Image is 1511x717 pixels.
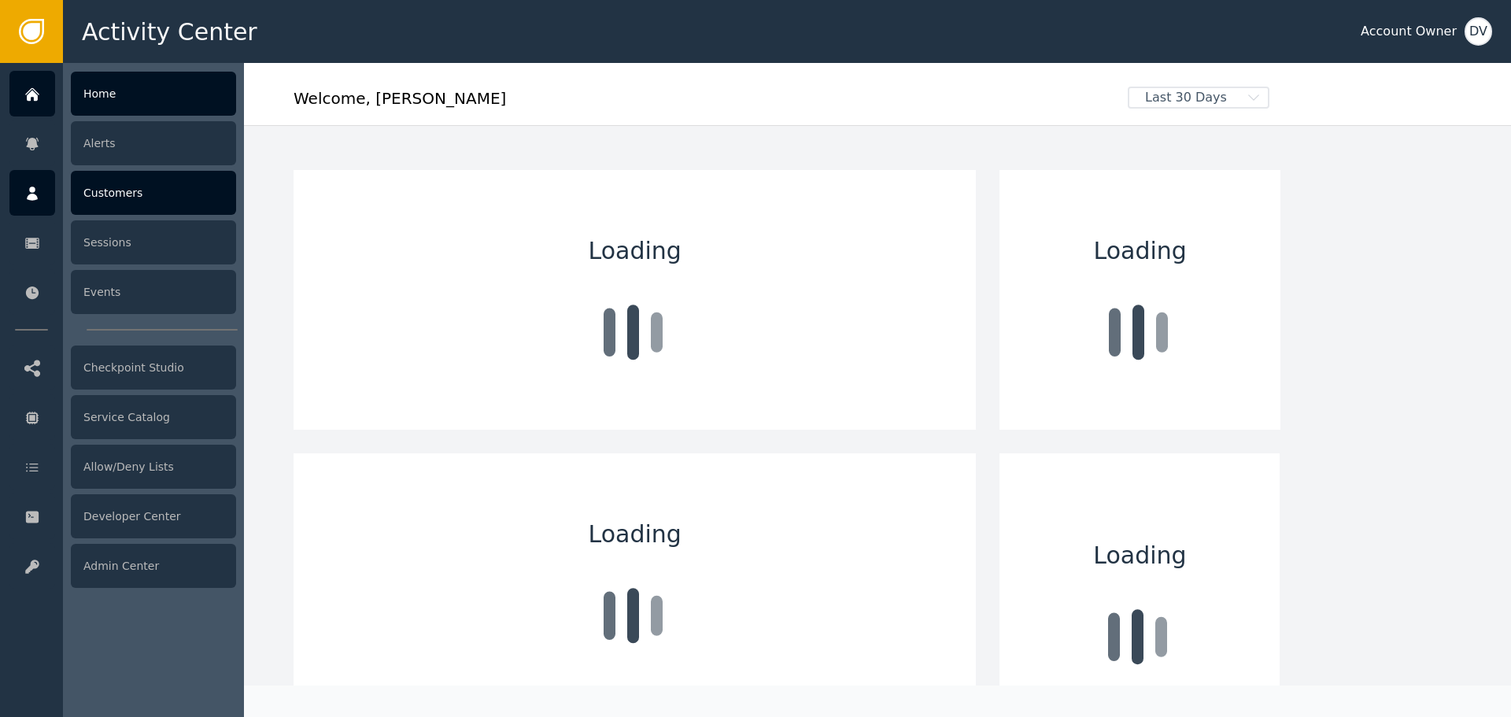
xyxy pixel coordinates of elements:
[9,120,236,166] a: Alerts
[71,270,236,314] div: Events
[1361,22,1457,41] div: Account Owner
[1465,17,1492,46] button: DV
[9,444,236,490] a: Allow/Deny Lists
[82,14,257,50] span: Activity Center
[9,543,236,589] a: Admin Center
[9,345,236,390] a: Checkpoint Studio
[71,171,236,215] div: Customers
[1094,233,1187,268] span: Loading
[589,233,682,268] span: Loading
[9,220,236,265] a: Sessions
[294,87,1117,121] div: Welcome , [PERSON_NAME]
[71,445,236,489] div: Allow/Deny Lists
[9,394,236,440] a: Service Catalog
[71,220,236,264] div: Sessions
[71,72,236,116] div: Home
[9,170,236,216] a: Customers
[71,494,236,538] div: Developer Center
[71,346,236,390] div: Checkpoint Studio
[1117,87,1280,109] button: Last 30 Days
[1093,538,1186,573] span: Loading
[71,395,236,439] div: Service Catalog
[1129,88,1243,107] span: Last 30 Days
[71,544,236,588] div: Admin Center
[589,516,682,552] span: Loading
[9,269,236,315] a: Events
[9,71,236,116] a: Home
[71,121,236,165] div: Alerts
[9,493,236,539] a: Developer Center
